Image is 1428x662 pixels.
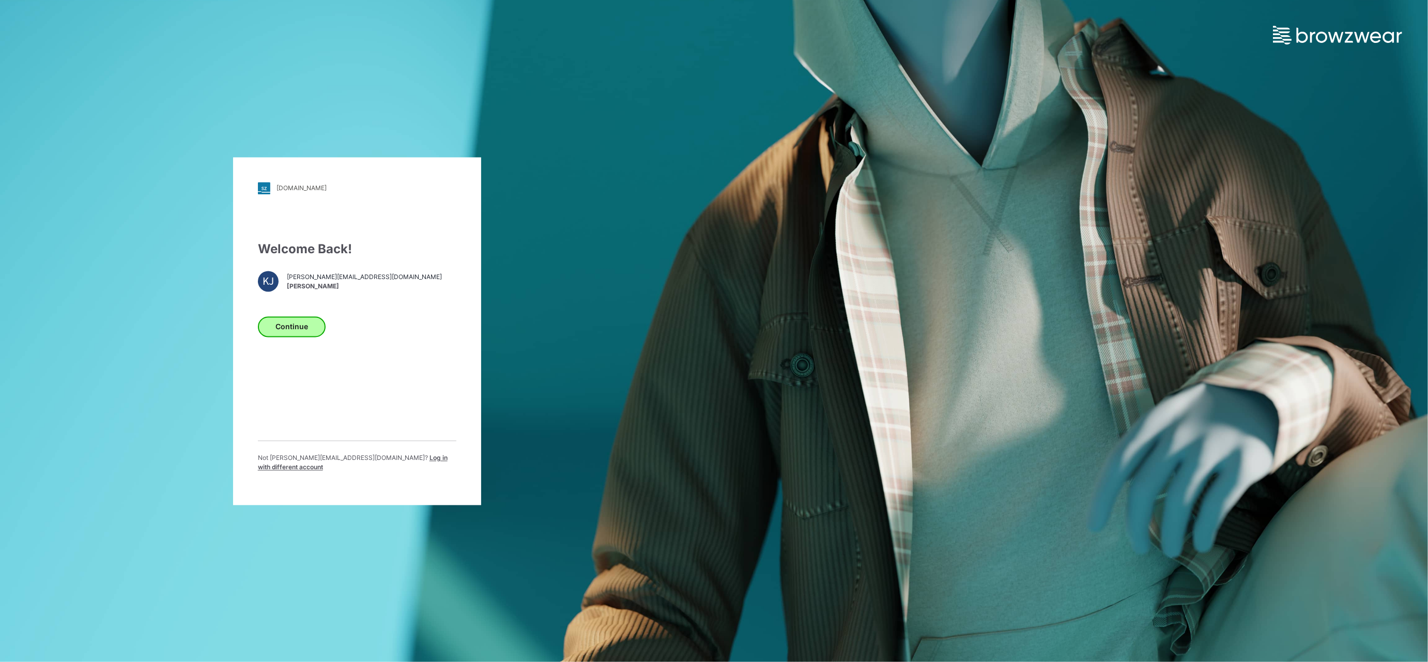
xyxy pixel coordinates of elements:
[258,182,270,194] img: stylezone-logo.562084cfcfab977791bfbf7441f1a819.svg
[258,182,456,194] a: [DOMAIN_NAME]
[258,271,279,291] div: KJ
[258,316,326,337] button: Continue
[258,240,456,258] div: Welcome Back!
[277,184,327,192] div: [DOMAIN_NAME]
[258,453,456,472] p: Not [PERSON_NAME][EMAIL_ADDRESS][DOMAIN_NAME] ?
[287,273,442,282] span: [PERSON_NAME][EMAIL_ADDRESS][DOMAIN_NAME]
[287,282,442,291] span: [PERSON_NAME]
[1273,26,1402,44] img: browzwear-logo.e42bd6dac1945053ebaf764b6aa21510.svg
